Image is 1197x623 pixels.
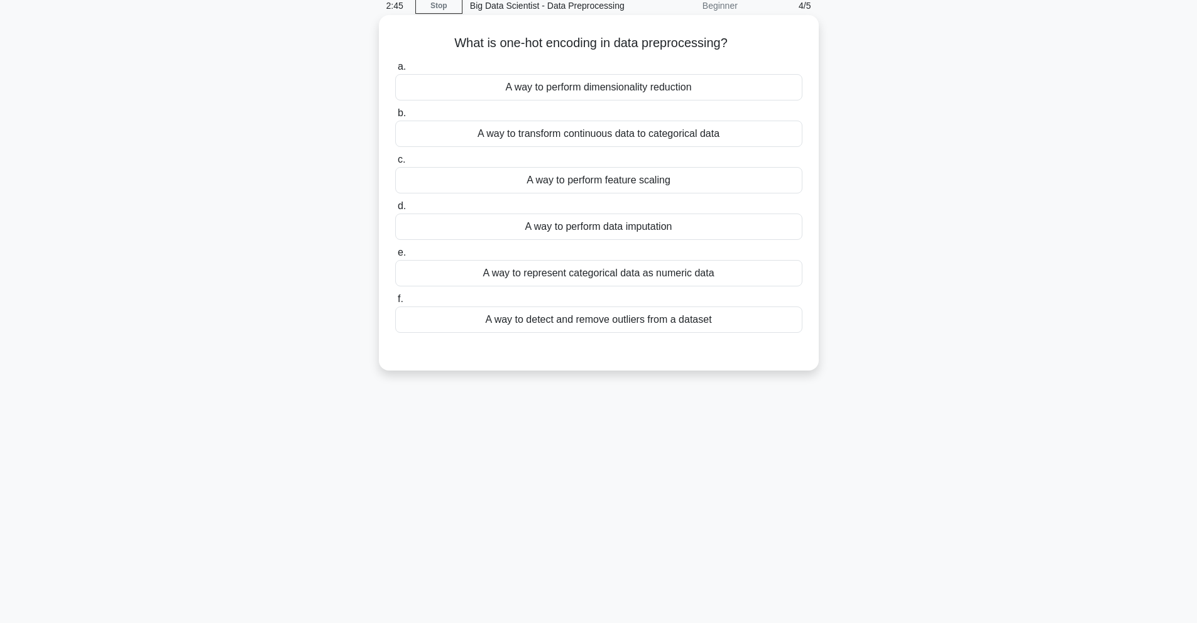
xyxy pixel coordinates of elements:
h5: What is one-hot encoding in data preprocessing? [394,35,804,51]
span: c. [398,154,405,165]
div: A way to represent categorical data as numeric data [395,260,802,286]
div: A way to transform continuous data to categorical data [395,121,802,147]
div: A way to perform data imputation [395,214,802,240]
div: A way to perform feature scaling [395,167,802,193]
span: d. [398,200,406,211]
span: a. [398,61,406,72]
span: f. [398,293,403,304]
span: e. [398,247,406,257]
div: A way to detect and remove outliers from a dataset [395,306,802,333]
span: b. [398,107,406,118]
div: A way to perform dimensionality reduction [395,74,802,100]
